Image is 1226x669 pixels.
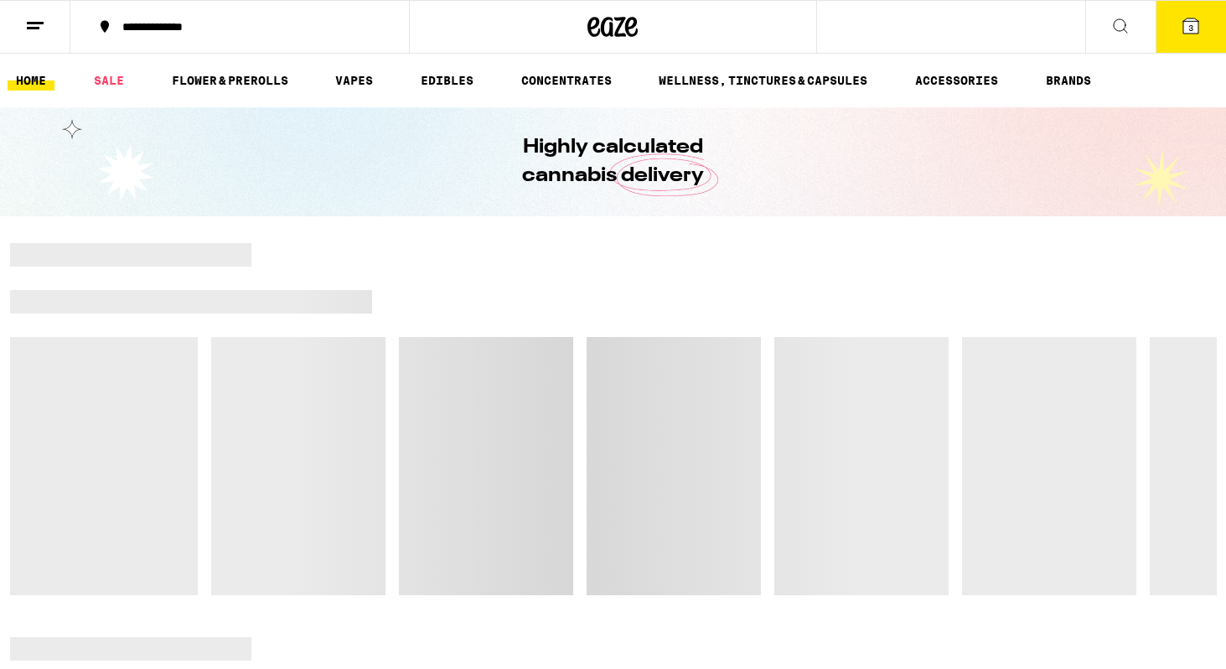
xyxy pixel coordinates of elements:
a: CONCENTRATES [513,70,620,91]
a: SALE [85,70,132,91]
a: FLOWER & PREROLLS [163,70,297,91]
a: BRANDS [1037,70,1099,91]
a: ACCESSORIES [907,70,1006,91]
a: WELLNESS, TINCTURES & CAPSULES [650,70,876,91]
a: EDIBLES [412,70,482,91]
button: 3 [1156,1,1226,53]
a: HOME [8,70,54,91]
h1: Highly calculated cannabis delivery [475,133,752,190]
span: 3 [1188,23,1193,33]
a: VAPES [327,70,381,91]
